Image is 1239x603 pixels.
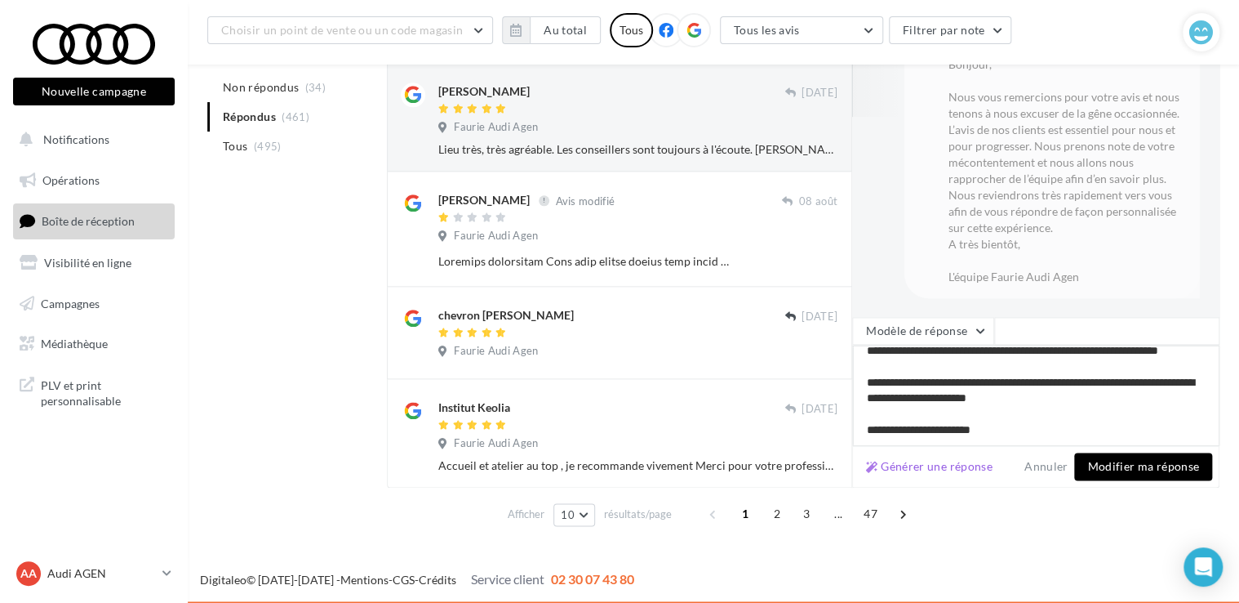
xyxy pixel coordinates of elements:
[42,214,135,228] span: Boîte de réception
[223,138,247,154] span: Tous
[438,458,837,474] div: Accueil et atelier au top , je recommande vivement Merci pour votre professionnalisme
[42,173,100,187] span: Opérations
[454,344,538,359] span: Faurie Audi Agen
[41,296,100,310] span: Campagnes
[802,86,837,100] span: [DATE]
[438,192,530,208] div: [PERSON_NAME]
[802,402,837,417] span: [DATE]
[561,508,575,521] span: 10
[10,123,171,157] button: Notifications
[438,141,837,158] div: Lieu très, très agréable. Les conseillers sont toujours à l'écoute. [PERSON_NAME] et [PERSON_NAME...
[454,436,538,451] span: Faurie Audi Agen
[802,310,837,324] span: [DATE]
[764,501,790,527] span: 2
[221,23,463,37] span: Choisir un point de vente ou un code magasin
[10,287,178,321] a: Campagnes
[553,503,595,526] button: 10
[508,507,544,522] span: Afficher
[200,573,246,587] a: Digitaleo
[41,374,168,409] span: PLV et print personnalisable
[340,573,389,587] a: Mentions
[223,79,299,96] span: Non répondus
[207,16,493,44] button: Choisir un point de vente ou un code magasin
[10,246,178,280] a: Visibilité en ligne
[44,256,131,270] span: Visibilité en ligne
[393,573,415,587] a: CGS
[1018,457,1074,476] button: Annuler
[10,327,178,361] a: Médiathèque
[530,16,601,44] button: Au total
[438,83,530,100] div: [PERSON_NAME]
[1183,547,1223,587] div: Open Intercom Messenger
[793,501,819,527] span: 3
[1074,453,1212,480] button: Modifier ma réponse
[438,253,731,270] div: Loremips dolorsitam Cons adip elitse doeius temp incid utlaboreet dolo m’aliquaen ad minimveni qu...
[799,194,837,209] span: 08 août
[13,78,175,105] button: Nouvelle campagne
[47,565,156,582] p: Audi AGEN
[10,203,178,239] a: Boîte de réception
[438,307,574,324] div: chevron [PERSON_NAME]
[551,571,634,587] span: 02 30 07 43 80
[852,317,994,345] button: Modèle de réponse
[825,501,851,527] span: ...
[200,573,634,587] span: © [DATE]-[DATE] - - -
[305,81,326,94] span: (34)
[10,163,178,198] a: Opérations
[859,457,999,476] button: Générer une réponse
[604,507,672,522] span: résultats/page
[502,16,601,44] button: Au total
[734,23,800,37] span: Tous les avis
[13,558,175,589] a: AA Audi AGEN
[41,337,108,351] span: Médiathèque
[10,368,178,416] a: PLV et print personnalisable
[610,13,653,47] div: Tous
[454,229,538,243] span: Faurie Audi Agen
[454,120,538,135] span: Faurie Audi Agen
[720,16,883,44] button: Tous les avis
[20,565,37,582] span: AA
[254,140,282,153] span: (495)
[857,501,884,527] span: 47
[732,501,758,527] span: 1
[948,56,1187,285] div: Bonjour, Nous vous remercions pour votre avis et nous tenons à nous excuser de la gêne occasionné...
[471,571,544,587] span: Service client
[555,194,615,207] span: Avis modifié
[419,573,456,587] a: Crédits
[438,400,510,416] div: Institut Keolia
[889,16,1012,44] button: Filtrer par note
[43,132,109,146] span: Notifications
